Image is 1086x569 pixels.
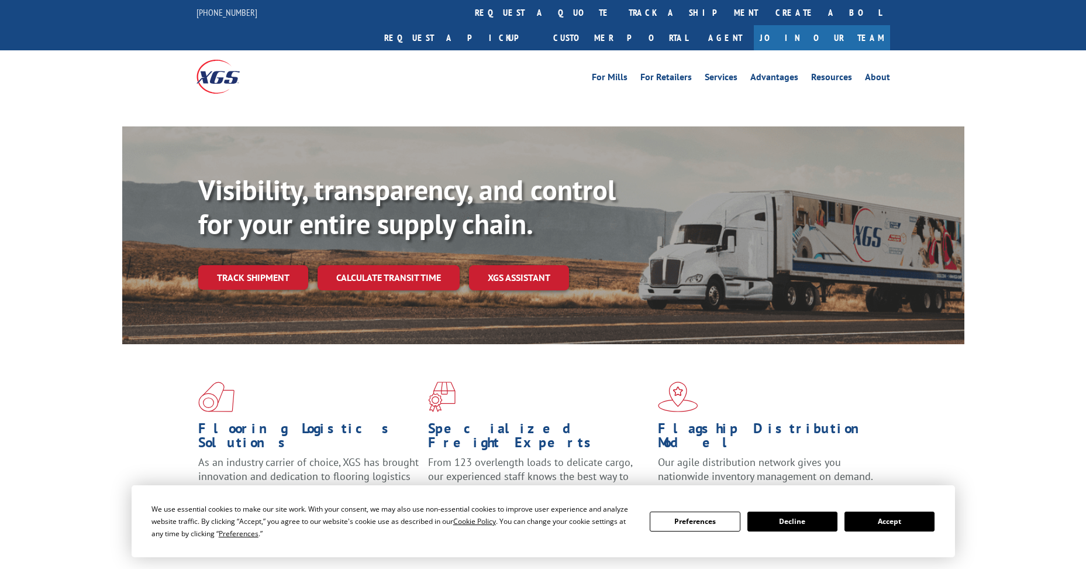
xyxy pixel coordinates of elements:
[428,455,649,508] p: From 123 overlength loads to delicate cargo, our experienced staff knows the best way to move you...
[544,25,697,50] a: Customer Portal
[658,421,879,455] h1: Flagship Distribution Model
[219,529,258,539] span: Preferences
[754,25,890,50] a: Join Our Team
[705,73,737,85] a: Services
[453,516,496,526] span: Cookie Policy
[318,265,460,290] a: Calculate transit time
[844,512,935,532] button: Accept
[198,265,308,290] a: Track shipment
[811,73,852,85] a: Resources
[132,485,955,557] div: Cookie Consent Prompt
[151,503,636,540] div: We use essential cookies to make our site work. With your consent, we may also use non-essential ...
[658,382,698,412] img: xgs-icon-flagship-distribution-model-red
[697,25,754,50] a: Agent
[865,73,890,85] a: About
[750,73,798,85] a: Advantages
[198,421,419,455] h1: Flooring Logistics Solutions
[650,512,740,532] button: Preferences
[658,455,873,483] span: Our agile distribution network gives you nationwide inventory management on demand.
[592,73,628,85] a: For Mills
[747,512,837,532] button: Decline
[640,73,692,85] a: For Retailers
[428,382,456,412] img: xgs-icon-focused-on-flooring-red
[198,455,419,497] span: As an industry carrier of choice, XGS has brought innovation and dedication to flooring logistics...
[469,265,569,290] a: XGS ASSISTANT
[196,6,257,18] a: [PHONE_NUMBER]
[198,172,616,242] b: Visibility, transparency, and control for your entire supply chain.
[198,382,235,412] img: xgs-icon-total-supply-chain-intelligence-red
[375,25,544,50] a: Request a pickup
[428,421,649,455] h1: Specialized Freight Experts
